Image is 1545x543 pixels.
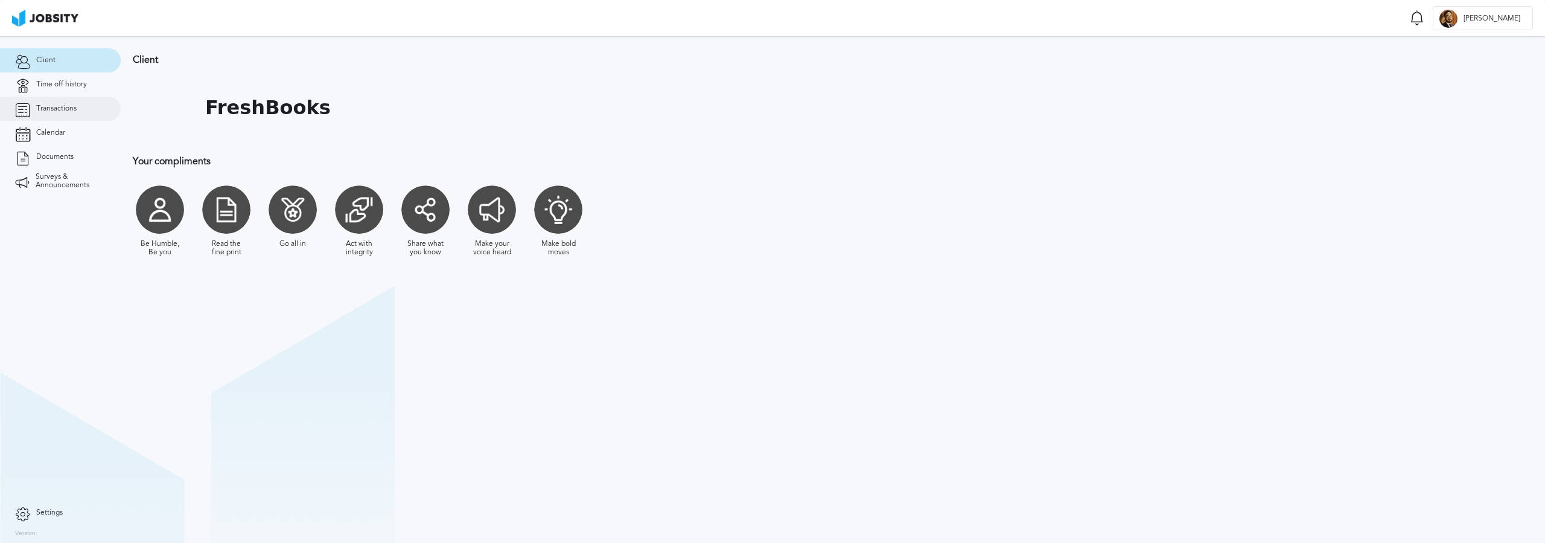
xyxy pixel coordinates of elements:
span: Surveys & Announcements [36,173,106,190]
span: Settings [36,509,63,517]
span: [PERSON_NAME] [1457,14,1526,23]
h1: FreshBooks [205,97,331,119]
span: Calendar [36,129,65,137]
div: L [1439,10,1457,28]
label: Version: [15,530,37,538]
button: L[PERSON_NAME] [1433,6,1533,30]
h3: Your compliments [133,156,788,167]
h3: Client [133,54,788,65]
div: Be Humble, Be you [139,240,181,257]
span: Time off history [36,80,87,89]
div: Make your voice heard [471,240,513,257]
img: ab4bad089aa723f57921c736e9817d99.png [12,10,78,27]
div: Go all in [279,240,306,248]
span: Client [36,56,56,65]
span: Transactions [36,104,77,113]
span: Documents [36,153,74,161]
div: Act with integrity [338,240,380,257]
div: Make bold moves [537,240,579,257]
div: Share what you know [404,240,447,257]
div: Read the fine print [205,240,247,257]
